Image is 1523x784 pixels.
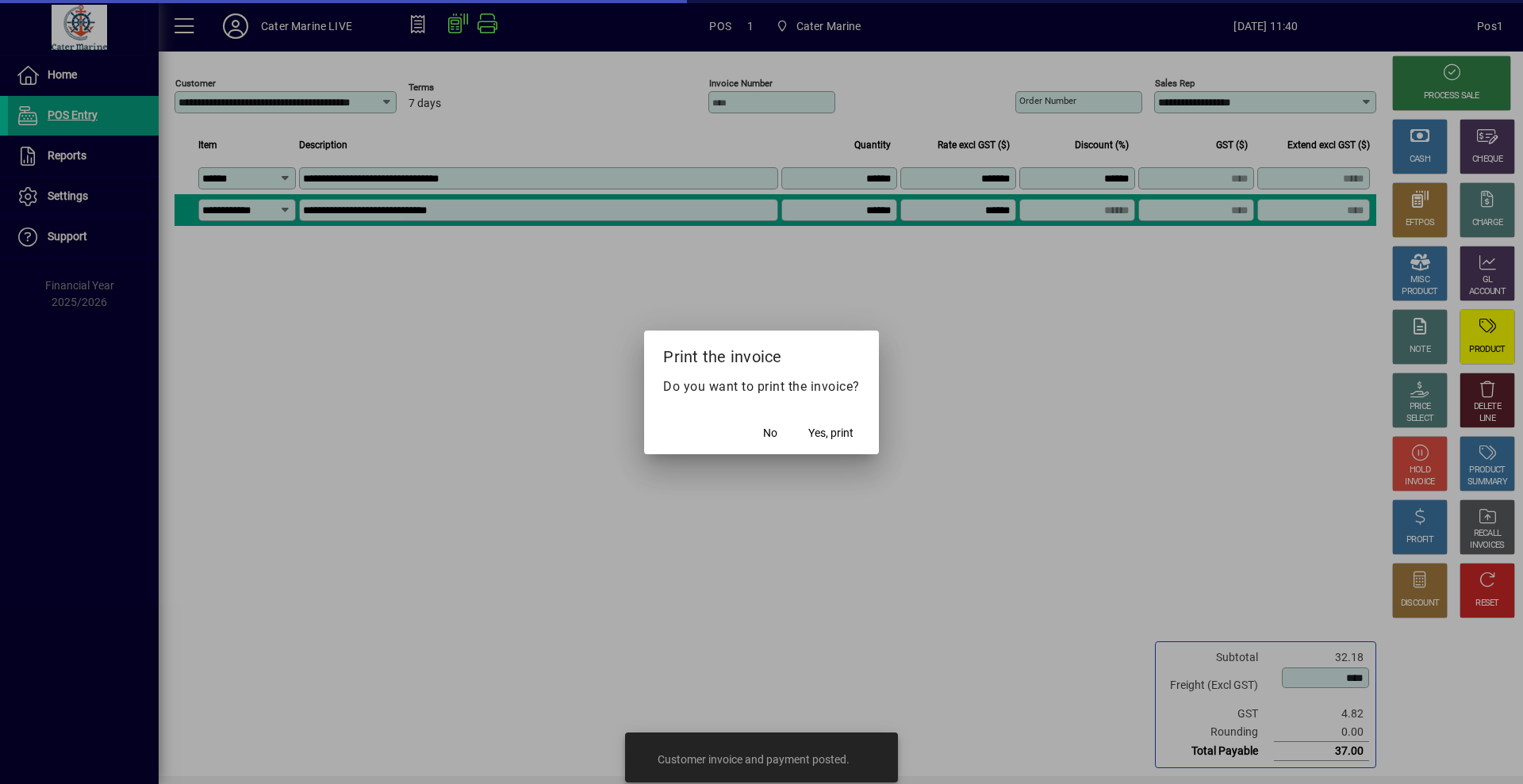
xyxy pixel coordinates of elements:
h2: Print the invoice [644,331,879,377]
button: Yes, print [802,419,860,448]
button: No [745,419,796,448]
span: No [763,425,777,442]
span: Yes, print [808,425,854,442]
p: Do you want to print the invoice? [663,377,860,396]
